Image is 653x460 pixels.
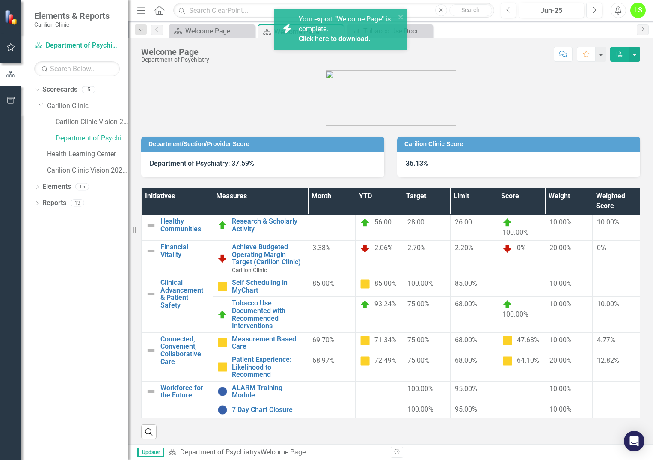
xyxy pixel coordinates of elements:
[232,384,304,399] a: ALARM Training Module
[549,244,572,252] span: 20.00%
[455,356,477,364] span: 68.00%
[374,218,392,226] span: 56.00
[217,405,228,415] img: No Information
[360,243,370,254] img: Below Plan
[217,253,228,263] img: Below Plan
[173,3,494,18] input: Search ClearPoint...
[137,448,164,457] span: Updater
[502,356,513,366] img: Caution
[42,182,71,192] a: Elements
[142,215,213,241] td: Double-Click to Edit Right Click for Context Menu
[549,385,572,393] span: 10.00%
[146,220,156,230] img: Not Defined
[374,300,397,308] span: 93.24%
[630,3,646,18] button: LS
[232,356,304,379] a: Patient Experience: Likelihood to Recommend
[4,10,19,25] img: ClearPoint Strategy
[502,335,513,346] img: Caution
[47,166,128,176] a: Carilion Clinic Vision 2025 (Full Version)
[217,281,228,292] img: Caution
[374,280,397,288] span: 85.00%
[213,240,308,276] td: Double-Click to Edit Right Click for Context Menu
[519,3,584,18] button: Jun-25
[299,15,393,44] span: Your export "Welcome Page" is complete.
[502,218,513,228] img: On Target
[34,41,120,51] a: Department of Psychiatry
[75,183,89,191] div: 15
[42,85,77,95] a: Scorecards
[549,218,572,226] span: 10.00%
[171,26,252,36] a: Welcome Page
[232,218,304,233] a: Research & Scholarly Activity
[517,336,539,344] span: 47.68%
[142,240,213,276] td: Double-Click to Edit Right Click for Context Menu
[407,279,433,287] span: 100.00%
[455,300,477,308] span: 68.00%
[374,356,397,364] span: 72.49%
[502,299,513,310] img: On Target
[71,200,84,207] div: 13
[142,381,213,418] td: Double-Click to Edit Right Click for Context Menu
[217,338,228,348] img: Caution
[360,218,370,228] img: On Target
[180,448,257,456] a: Department of Psychiatry
[312,279,335,287] span: 85.00%
[232,299,304,329] a: Tobacco Use Documented with Recommended Interventions
[597,356,619,364] span: 12.82%
[312,336,335,344] span: 69.70%
[261,448,306,456] div: Welcome Page
[407,244,426,252] span: 2.70%
[160,243,208,258] a: Financial Vitality
[213,381,308,402] td: Double-Click to Edit Right Click for Context Menu
[213,215,308,241] td: Double-Click to Edit Right Click for Context Menu
[461,6,480,13] span: Search
[217,220,228,230] img: On Target
[213,297,308,332] td: Double-Click to Edit Right Click for Context Menu
[406,159,428,167] strong: 36.13%
[142,276,213,333] td: Double-Click to Edit Right Click for Context Menu
[449,4,492,16] button: Search
[217,310,228,320] img: On Target
[455,385,477,393] span: 95.00%
[455,244,473,252] span: 2.20%
[232,243,304,266] a: Achieve Budgeted Operating Margin Target (Carilion Clinic)
[407,218,424,226] span: 28.00
[232,279,304,294] a: Self Scheduling in MyChart
[549,336,572,344] span: 10.00%
[47,149,128,159] a: Health Learning Center
[398,12,404,22] button: close
[34,61,120,76] input: Search Below...
[360,335,370,346] img: Caution
[232,406,304,414] a: 7 Day Chart Closure
[312,244,331,252] span: 3.38%
[502,243,513,254] img: Below Plan
[517,244,526,252] span: 0%
[360,356,370,366] img: Caution
[455,336,477,344] span: 68.00%
[502,228,528,236] span: 100.00%
[517,356,539,364] span: 64.10%
[299,35,371,43] a: Click here to download.
[160,335,208,365] a: Connected, Convenient, Collaborative Care
[360,299,370,310] img: On Target
[597,336,615,344] span: 4.77%
[141,47,209,57] div: Welcome Page
[56,117,128,127] a: Carilion Clinic Vision 2025 Scorecard
[232,335,304,350] a: Measurement Based Care
[624,431,644,451] div: Open Intercom Messenger
[455,405,477,413] span: 95.00%
[141,57,209,63] div: Department of Psychiatry
[47,101,128,111] a: Carilion Clinic
[360,279,370,289] img: Caution
[146,289,156,299] img: Not Defined
[217,386,228,397] img: No Information
[407,336,430,344] span: 75.00%
[549,279,572,287] span: 10.00%
[160,384,208,399] a: Workforce for the Future
[374,336,397,344] span: 71.34%
[160,218,208,233] a: Healthy Communities
[213,353,308,382] td: Double-Click to Edit Right Click for Context Menu
[407,385,433,393] span: 100.00%
[326,70,456,126] img: carilion%20clinic%20logo%202.0.png
[146,246,156,256] img: Not Defined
